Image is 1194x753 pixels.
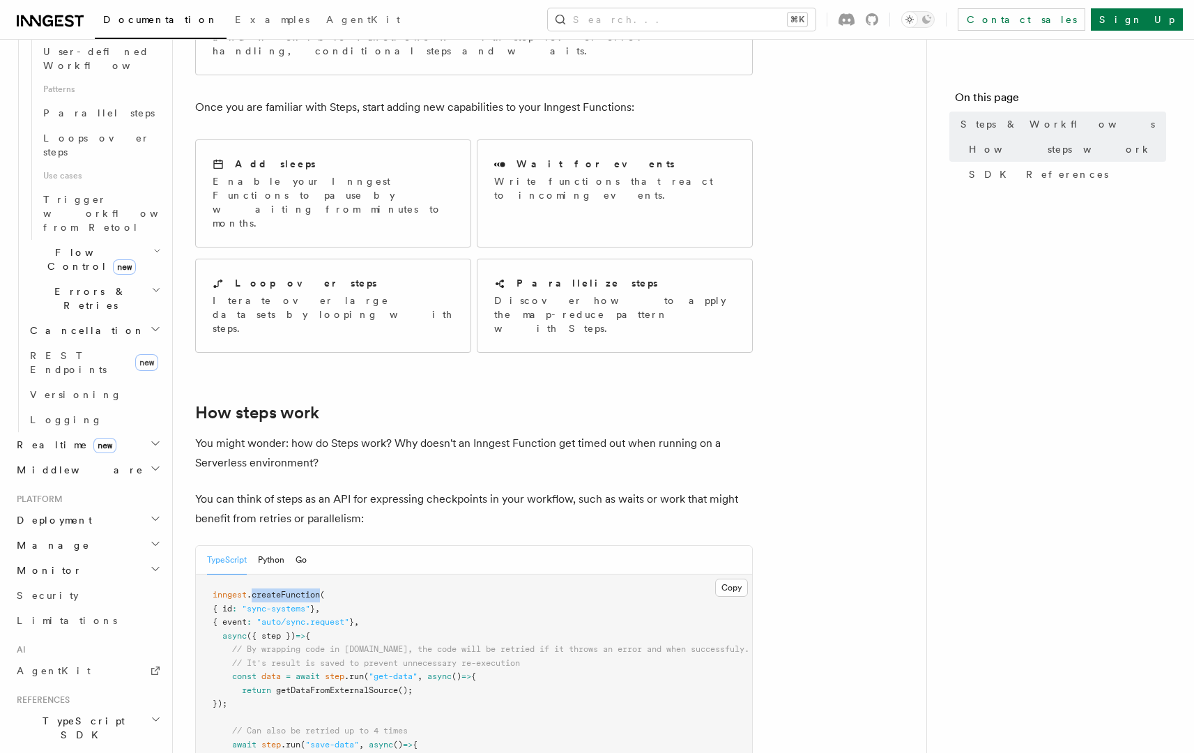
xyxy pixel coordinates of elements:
span: Realtime [11,438,116,452]
span: } [310,604,315,614]
span: Trigger workflows from Retool [43,194,197,233]
span: , [315,604,320,614]
span: // Can also be retried up to 4 times [232,726,408,736]
span: { event [213,617,247,627]
span: Logging [30,414,102,425]
span: TypeScript SDK [11,714,151,742]
span: "auto/sync.request" [257,617,349,627]
a: Versioning [24,382,164,407]
span: REST Endpoints [30,350,107,375]
span: await [296,671,320,681]
kbd: ⌘K [788,13,807,26]
span: return [242,685,271,695]
span: => [296,631,305,641]
button: Search...⌘K [548,8,816,31]
span: "sync-systems" [242,604,310,614]
a: Logging [24,407,164,432]
button: Toggle dark mode [901,11,935,28]
span: How steps work [969,142,1152,156]
span: new [113,259,136,275]
button: TypeScript SDK [11,708,164,747]
span: SDK References [969,167,1108,181]
span: Limitations [17,615,117,626]
a: Trigger workflows from Retool [38,187,164,240]
span: Loops over steps [43,132,150,158]
span: AgentKit [326,14,400,25]
a: Wait for eventsWrite functions that react to incoming events. [477,139,753,248]
span: ( [320,590,325,600]
a: Parallel steps [38,100,164,125]
a: Security [11,583,164,608]
span: Middleware [11,463,144,477]
h2: Add sleeps [235,157,316,171]
span: }); [213,699,227,708]
p: Discover how to apply the map-reduce pattern with Steps. [494,294,735,335]
span: => [403,740,413,750]
span: , [359,740,364,750]
a: Examples [227,4,318,38]
span: Steps & Workflows [960,117,1155,131]
h2: Wait for events [516,157,675,171]
span: data [261,671,281,681]
span: async [427,671,452,681]
span: ( [364,671,369,681]
span: AgentKit [17,665,91,676]
button: Go [296,546,307,575]
a: Limitations [11,608,164,633]
span: Platform [11,494,63,505]
span: => [461,671,471,681]
span: Manage [11,538,90,552]
span: : [232,604,237,614]
span: step [261,740,281,750]
span: AI [11,644,26,655]
span: Cancellation [24,324,145,337]
a: Loops over steps [38,125,164,165]
span: = [286,671,291,681]
a: AgentKit [318,4,408,38]
span: Security [17,590,79,601]
span: { id [213,604,232,614]
a: Contact sales [958,8,1085,31]
span: (); [398,685,413,695]
span: await [232,740,257,750]
button: Monitor [11,558,164,583]
span: getDataFromExternalSource [276,685,398,695]
a: Documentation [95,4,227,39]
a: Add sleepsEnable your Inngest Functions to pause by waiting from minutes to months. [195,139,471,248]
span: .createFunction [247,590,320,600]
span: // It's result is saved to prevent unnecessary re-execution [232,658,520,668]
p: Iterate over large datasets by looping with steps. [213,294,454,335]
span: async [369,740,393,750]
a: SDK References [963,162,1166,187]
span: { [471,671,476,681]
span: Versioning [30,389,122,400]
p: You might wonder: how do Steps work? Why doesn't an Inngest Function get timed out when running o... [195,434,753,473]
a: User-defined Workflows [38,39,164,78]
span: Patterns [38,78,164,100]
button: Middleware [11,457,164,482]
a: Loop over stepsIterate over large datasets by looping with steps. [195,259,471,353]
span: "save-data" [305,740,359,750]
span: User-defined Workflows [43,46,169,71]
a: AgentKit [11,658,164,683]
span: .run [344,671,364,681]
span: Examples [235,14,309,25]
a: REST Endpointsnew [24,343,164,382]
button: TypeScript [207,546,247,575]
span: { [305,631,310,641]
span: async [222,631,247,641]
span: const [232,671,257,681]
h4: On this page [955,89,1166,112]
button: Errors & Retries [24,279,164,318]
h2: Loop over steps [235,276,377,290]
a: Parallelize stepsDiscover how to apply the map-reduce pattern with Steps. [477,259,753,353]
span: () [452,671,461,681]
a: Steps & Workflows [955,112,1166,137]
p: Enable your Inngest Functions to pause by waiting from minutes to months. [213,174,454,230]
span: inngest [213,590,247,600]
span: , [418,671,422,681]
span: "get-data" [369,671,418,681]
span: Use cases [38,165,164,187]
span: step [325,671,344,681]
span: .run [281,740,300,750]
